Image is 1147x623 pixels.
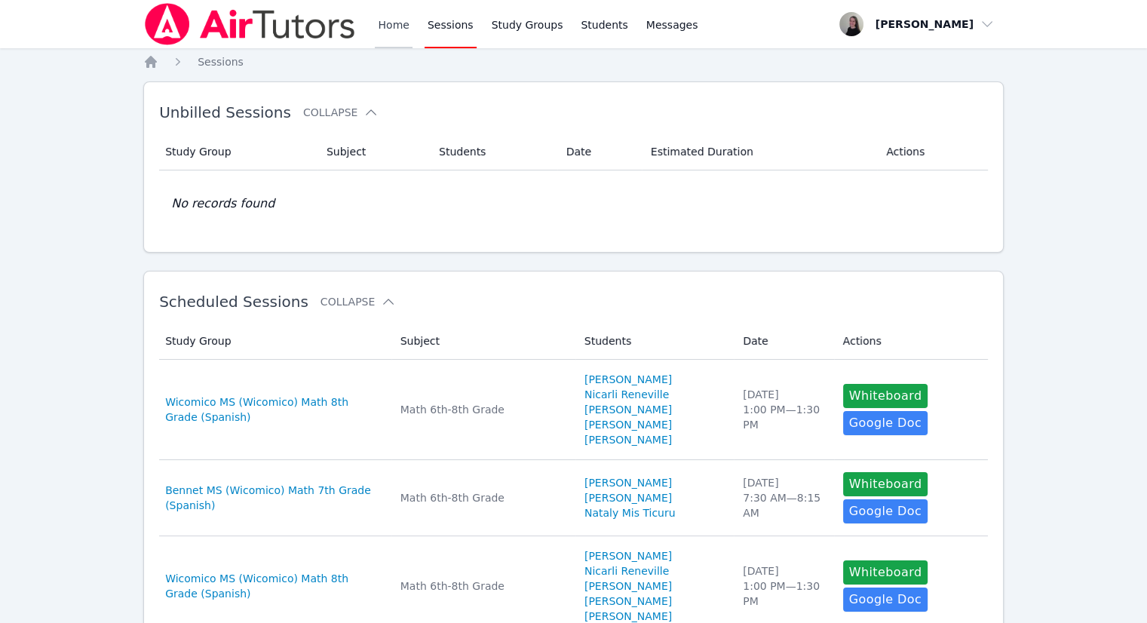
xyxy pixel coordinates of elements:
[159,460,988,536] tr: Bennet MS (Wicomico) Math 7th Grade (Spanish)Math 6th-8th Grade[PERSON_NAME][PERSON_NAME]Nataly M...
[584,372,672,387] a: [PERSON_NAME]
[584,505,676,520] a: Nataly Mis Ticuru
[159,133,317,170] th: Study Group
[834,323,988,360] th: Actions
[843,384,928,408] button: Whiteboard
[430,133,557,170] th: Students
[843,588,928,612] a: Google Doc
[320,294,396,309] button: Collapse
[877,133,988,170] th: Actions
[159,170,988,237] td: No records found
[584,475,672,490] a: [PERSON_NAME]
[584,402,672,417] a: [PERSON_NAME]
[584,563,669,578] a: Nicarli Reneville
[165,571,382,601] a: Wicomico MS (Wicomico) Math 8th Grade (Spanish)
[843,411,928,435] a: Google Doc
[843,560,928,585] button: Whiteboard
[159,360,988,460] tr: Wicomico MS (Wicomico) Math 8th Grade (Spanish)Math 6th-8th Grade[PERSON_NAME]Nicarli Reneville[P...
[400,490,566,505] div: Math 6th-8th Grade
[159,103,291,121] span: Unbilled Sessions
[400,578,566,594] div: Math 6th-8th Grade
[165,483,382,513] a: Bennet MS (Wicomico) Math 7th Grade (Spanish)
[159,293,308,311] span: Scheduled Sessions
[584,417,725,447] a: [PERSON_NAME] [PERSON_NAME]
[557,133,642,170] th: Date
[317,133,430,170] th: Subject
[843,472,928,496] button: Whiteboard
[143,3,357,45] img: Air Tutors
[391,323,575,360] th: Subject
[143,54,1004,69] nav: Breadcrumb
[642,133,877,170] th: Estimated Duration
[843,499,928,523] a: Google Doc
[198,56,244,68] span: Sessions
[743,475,824,520] div: [DATE] 7:30 AM — 8:15 AM
[575,323,734,360] th: Students
[734,323,833,360] th: Date
[584,490,672,505] a: [PERSON_NAME]
[198,54,244,69] a: Sessions
[584,548,672,563] a: [PERSON_NAME]
[646,17,698,32] span: Messages
[743,563,824,609] div: [DATE] 1:00 PM — 1:30 PM
[159,323,391,360] th: Study Group
[584,578,672,594] a: [PERSON_NAME]
[584,387,669,402] a: Nicarli Reneville
[743,387,824,432] div: [DATE] 1:00 PM — 1:30 PM
[165,394,382,425] a: Wicomico MS (Wicomico) Math 8th Grade (Spanish)
[303,105,379,120] button: Collapse
[400,402,566,417] div: Math 6th-8th Grade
